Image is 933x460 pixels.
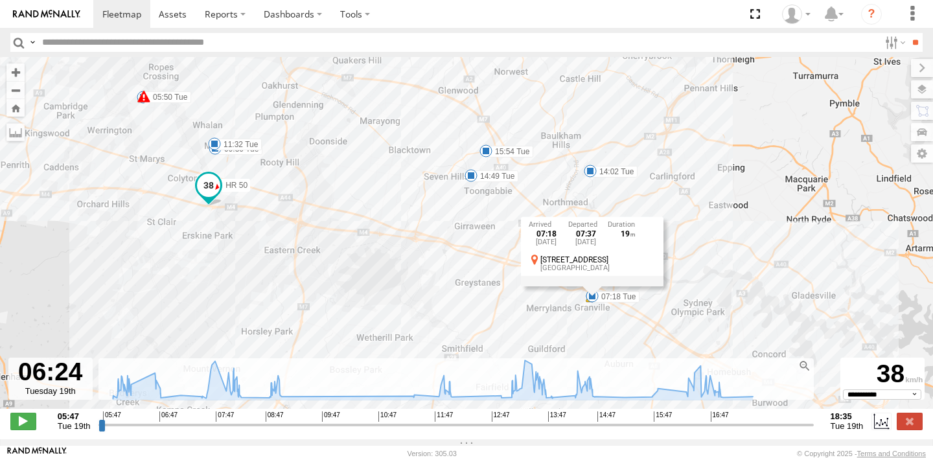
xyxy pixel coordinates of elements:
label: Measure [6,123,25,141]
strong: 05:47 [58,411,91,421]
span: 07:47 [216,411,234,422]
div: [DATE] [568,238,604,246]
span: Tue 19th Aug 2025 [831,421,864,431]
strong: 18:35 [831,411,864,421]
span: 05:47 [103,411,121,422]
div: [DATE] [529,238,564,246]
span: 16:47 [711,411,729,422]
img: rand-logo.svg [13,10,80,19]
label: 14:49 Tue [471,170,518,182]
div: 07:37 [568,230,604,238]
div: © Copyright 2025 - [797,450,926,457]
label: Map Settings [911,144,933,163]
label: 05:50 Tue [144,91,191,103]
span: 12:47 [492,411,510,422]
div: Eric Yao [777,5,815,24]
span: 10:47 [378,411,397,422]
div: 38 [842,360,923,389]
button: Zoom in [6,63,25,81]
div: Version: 305.03 [408,450,457,457]
button: Zoom Home [6,99,25,117]
span: 13:47 [548,411,566,422]
span: 11:47 [435,411,453,422]
label: 15:54 Tue [486,146,533,157]
label: Play/Stop [10,413,36,430]
label: 14:02 Tue [590,166,638,178]
span: 14:47 [597,411,616,422]
label: Search Filter Options [880,33,908,52]
a: Terms and Conditions [857,450,926,457]
span: HR 50 [225,181,248,190]
div: 7 [137,91,150,104]
div: [STREET_ADDRESS] [540,256,656,264]
span: 08:47 [266,411,284,422]
label: 11:32 Tue [214,139,262,150]
span: 06:47 [159,411,178,422]
label: 07:18 Tue [592,291,639,303]
div: [GEOGRAPHIC_DATA] [540,264,656,272]
span: Tue 19th Aug 2025 [58,421,91,431]
i: ? [861,4,882,25]
label: Close [897,413,923,430]
span: 09:47 [322,411,340,422]
button: Zoom out [6,81,25,99]
label: Search Query [27,33,38,52]
div: 07:18 [529,230,564,238]
span: 19 [621,229,635,238]
a: Visit our Website [7,447,67,460]
span: 15:47 [654,411,672,422]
